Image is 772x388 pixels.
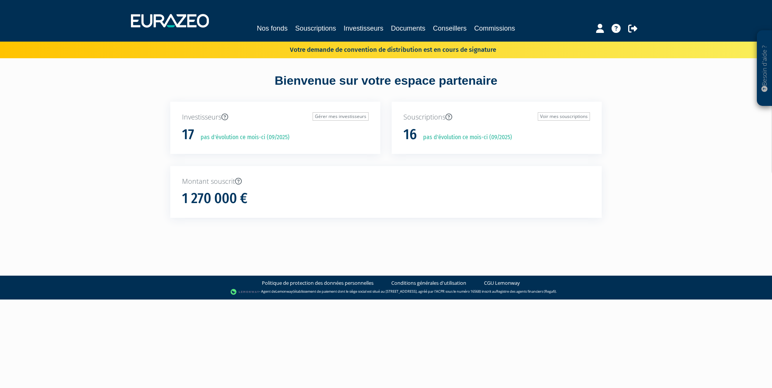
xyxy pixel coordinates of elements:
div: - Agent de (établissement de paiement dont le siège social est situé au [STREET_ADDRESS], agréé p... [8,288,764,296]
a: Politique de protection des données personnelles [262,279,374,287]
a: Voir mes souscriptions [538,112,590,121]
a: Conseillers [433,23,467,34]
p: pas d'évolution ce mois-ci (09/2025) [195,133,289,142]
a: Souscriptions [295,23,336,34]
p: Votre demande de convention de distribution est en cours de signature [268,43,496,54]
h1: 17 [182,127,194,143]
a: Nos fonds [257,23,288,34]
a: Conditions générales d'utilisation [391,279,466,287]
a: Commissions [474,23,515,34]
a: Investisseurs [344,23,383,34]
p: Besoin d'aide ? [760,34,769,102]
h1: 16 [403,127,417,143]
h1: 1 270 000 € [182,191,247,206]
a: Gérer mes investisseurs [313,112,369,121]
p: pas d'évolution ce mois-ci (09/2025) [418,133,512,142]
img: 1732889491-logotype_eurazeo_blanc_rvb.png [131,14,209,28]
div: Bienvenue sur votre espace partenaire [165,72,607,102]
a: Documents [391,23,425,34]
p: Souscriptions [403,112,590,122]
p: Montant souscrit [182,177,590,186]
p: Investisseurs [182,112,369,122]
a: Lemonway [275,289,293,294]
a: CGU Lemonway [484,279,520,287]
a: Registre des agents financiers (Regafi) [496,289,556,294]
img: logo-lemonway.png [230,288,260,296]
